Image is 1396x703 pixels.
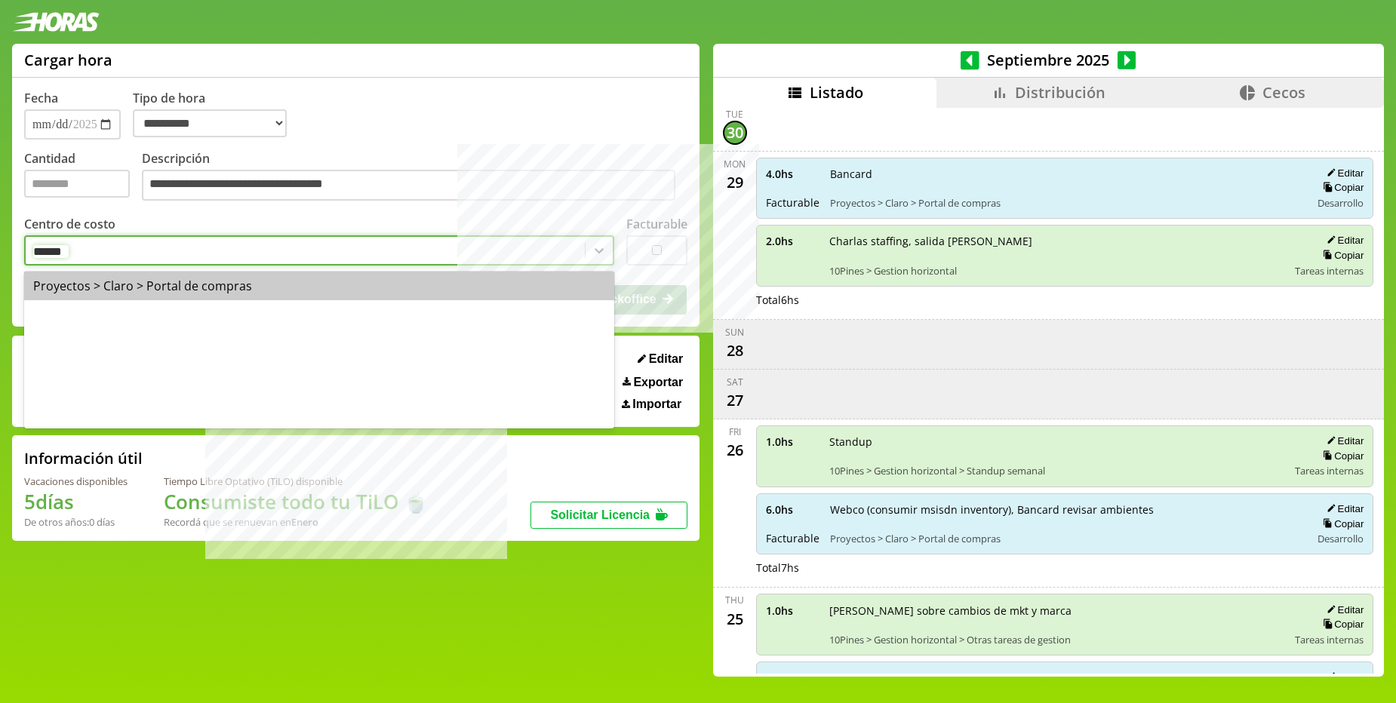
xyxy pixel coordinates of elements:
span: 1.0 hs [766,603,819,618]
div: Proyectos > Claro > Portal de compras [24,272,614,300]
button: Editar [1322,167,1364,180]
span: Exportar [633,376,683,389]
span: Desarrollo [1318,532,1364,545]
label: Centro de costo [24,216,115,232]
span: Solicitar Licencia [550,508,650,521]
span: Tareas internas [1295,264,1364,278]
button: Copiar [1318,450,1364,462]
div: Fri [729,425,741,438]
div: Total 7 hs [756,560,1374,575]
button: Exportar [618,375,687,390]
span: Facturable [766,531,819,545]
div: 25 [723,606,747,631]
div: Mon [724,158,746,170]
span: 10Pines > Gestion horizontal > Standup semanal [829,464,1285,477]
b: Enero [291,515,318,529]
div: Total 6 hs [756,293,1374,307]
button: Editar [1322,234,1364,247]
h1: Cargar hora [24,50,112,70]
button: Editar [1322,671,1364,683]
span: Tareas internas [1295,464,1364,477]
span: Desarrollo [1318,196,1364,210]
label: Facturable [626,216,687,232]
button: Editar [633,351,687,367]
div: Sat [727,376,743,388]
div: Thu [725,594,744,606]
span: Distribución [1015,82,1105,103]
span: Editar [649,352,683,366]
label: Tipo de hora [133,90,299,140]
span: Importar [632,398,681,411]
div: 29 [723,170,747,195]
span: Proyectos > Claro > Portal de compras [830,196,1301,210]
div: 27 [723,388,747,413]
textarea: Descripción [142,170,675,201]
div: Recordá que se renuevan en [164,515,428,529]
button: Solicitar Licencia [530,502,687,529]
h1: Consumiste todo tu TiLO 🍵 [164,488,428,515]
span: 10Pines > Gestion horizontal > Otras tareas de gestion [829,633,1285,646]
button: Copiar [1318,618,1364,631]
span: Bancard [830,167,1301,181]
div: 28 [723,339,747,363]
span: Facturable [766,195,819,210]
span: Proyectos > Claro > Portal de compras [830,532,1301,545]
span: Standup [829,434,1285,449]
button: Copiar [1318,181,1364,194]
div: Tue [726,108,743,121]
label: Fecha [24,90,58,106]
h1: 5 días [24,488,128,515]
span: 6.0 hs [766,671,819,685]
button: Editar [1322,502,1364,515]
span: 10Pines > Gestion horizontal [829,264,1285,278]
div: 26 [723,438,747,462]
label: Cantidad [24,150,142,205]
button: Copiar [1318,249,1364,262]
div: De otros años: 0 días [24,515,128,529]
span: Webco (consumir msisdn inventory), Bancard revisar ambientes [830,502,1301,517]
input: Cantidad [24,170,130,198]
div: Tiempo Libre Optativo (TiLO) disponible [164,474,428,488]
label: Descripción [142,150,687,205]
span: Compra de packs, revision de PRs, metricas [830,671,1301,685]
span: Tareas internas [1295,633,1364,646]
span: Charlas staffing, salida [PERSON_NAME] [829,234,1285,248]
button: Copiar [1318,517,1364,530]
img: logotipo [12,12,100,32]
span: Listado [810,82,863,103]
span: 4.0 hs [766,167,819,181]
h2: Información útil [24,448,143,468]
span: 6.0 hs [766,502,819,517]
span: 2.0 hs [766,234,819,248]
button: Editar [1322,434,1364,447]
span: Cecos [1262,82,1305,103]
span: 1.0 hs [766,434,819,449]
div: scrollable content [713,108,1384,674]
div: Vacaciones disponibles [24,474,128,488]
span: [PERSON_NAME] sobre cambios de mkt y marca [829,603,1285,618]
div: 30 [723,121,747,145]
select: Tipo de hora [133,109,287,137]
span: Septiembre 2025 [979,50,1118,70]
div: Sun [725,326,744,339]
button: Editar [1322,603,1364,616]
